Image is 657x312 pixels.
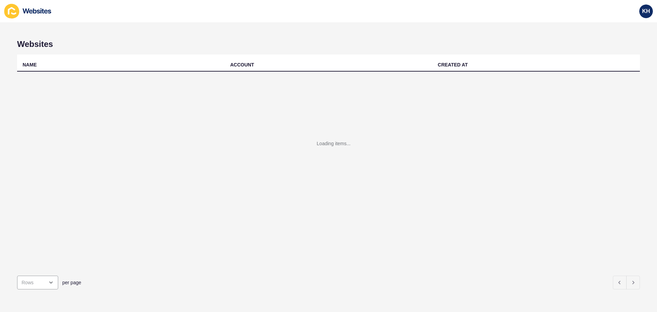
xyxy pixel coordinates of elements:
[23,61,37,68] div: NAME
[17,39,640,49] h1: Websites
[642,8,650,15] span: KH
[17,276,58,289] div: open menu
[317,140,351,147] div: Loading items...
[230,61,254,68] div: ACCOUNT
[62,279,81,286] span: per page
[438,61,468,68] div: CREATED AT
